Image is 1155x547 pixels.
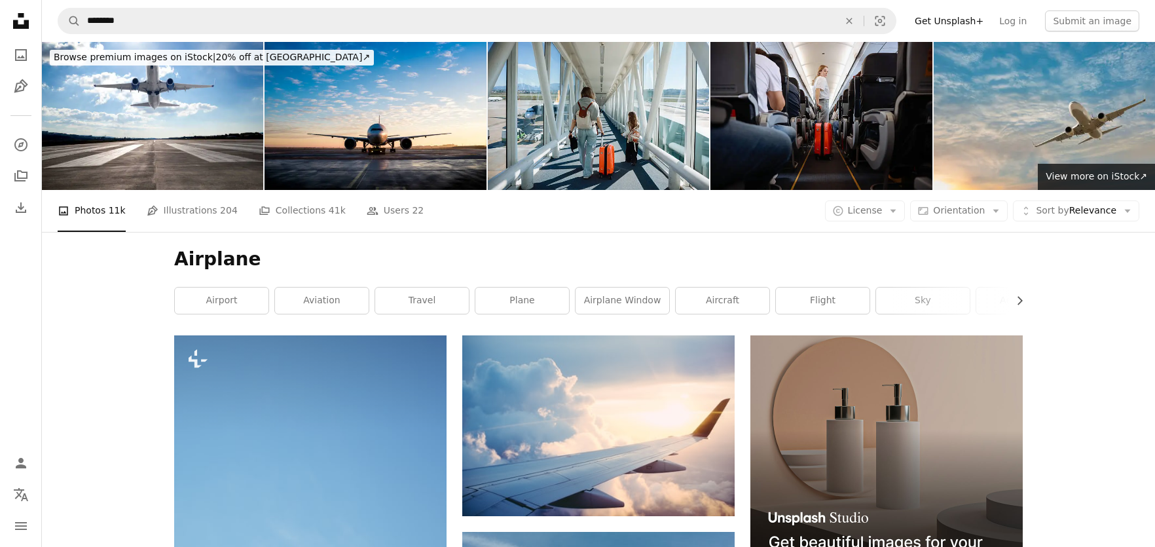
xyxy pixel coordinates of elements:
[488,42,709,190] img: Woman with little girl and suitcases at the airport
[676,288,769,314] a: aircraft
[375,288,469,314] a: travel
[175,288,268,314] a: airport
[8,73,34,100] a: Illustrations
[1036,205,1069,216] span: Sort by
[991,10,1035,31] a: Log in
[8,132,34,158] a: Explore
[42,42,263,190] img: Passenger airplane taking off at sunset
[42,42,382,73] a: Browse premium images on iStock|20% off at [GEOGRAPHIC_DATA]↗
[1013,200,1139,221] button: Sort byRelevance
[876,288,970,314] a: sky
[907,10,991,31] a: Get Unsplash+
[776,288,870,314] a: flight
[976,288,1070,314] a: aeroplane
[933,205,985,216] span: Orientation
[220,203,238,217] span: 204
[8,513,34,539] button: Menu
[8,450,34,476] a: Log in / Sign up
[412,203,424,217] span: 22
[58,8,896,34] form: Find visuals sitewide
[462,419,735,431] a: aerial photography of airliner
[910,200,1008,221] button: Orientation
[8,481,34,508] button: Language
[1036,204,1116,217] span: Relevance
[934,42,1155,190] img: Airplane flying over tropical sea at sunset
[462,335,735,516] img: aerial photography of airliner
[367,190,424,232] a: Users 22
[835,9,864,33] button: Clear
[1045,10,1139,31] button: Submit an image
[8,42,34,68] a: Photos
[259,190,346,232] a: Collections 41k
[576,288,669,314] a: airplane window
[475,288,569,314] a: plane
[8,195,34,221] a: Download History
[864,9,896,33] button: Visual search
[174,248,1023,271] h1: Airplane
[50,50,374,66] div: 20% off at [GEOGRAPHIC_DATA] ↗
[825,200,906,221] button: License
[710,42,932,190] img: Interior of airplane with people sitting on seats
[848,205,883,216] span: License
[147,190,238,232] a: Illustrations 204
[54,52,215,62] span: Browse premium images on iStock |
[329,203,346,217] span: 41k
[265,42,486,190] img: Airplane At Airport Runway Against Sky During Sunset
[8,163,34,189] a: Collections
[275,288,369,314] a: aviation
[58,9,81,33] button: Search Unsplash
[1038,164,1155,190] a: View more on iStock↗
[1008,288,1023,314] button: scroll list to the right
[1046,171,1147,181] span: View more on iStock ↗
